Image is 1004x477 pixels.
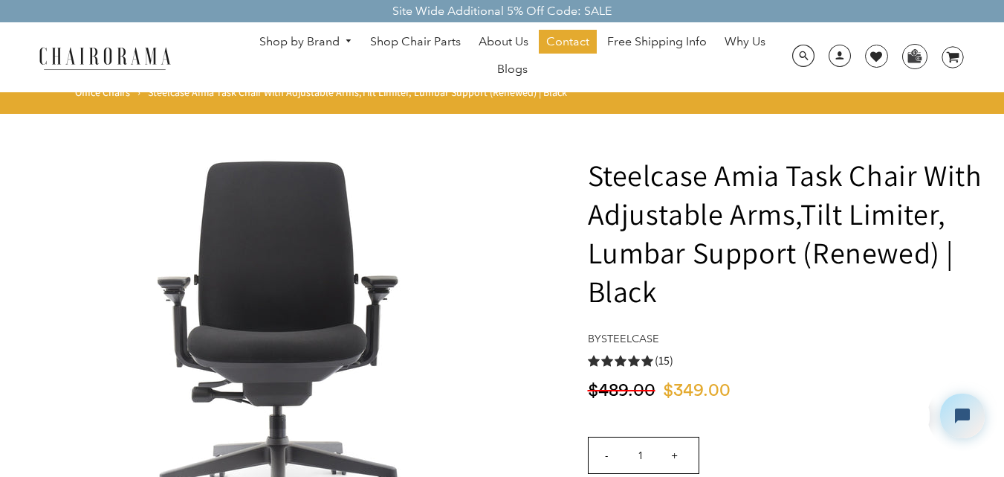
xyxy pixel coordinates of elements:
[725,34,765,50] span: Why Us
[490,57,535,81] a: Blogs
[479,34,528,50] span: About Us
[497,62,528,77] span: Blogs
[546,34,589,50] span: Contact
[601,332,659,345] a: Steelcase
[588,156,985,310] h1: Steelcase Amia Task Chair With Adjustable Arms,Tilt Limiter, Lumbar Support (Renewed) | Black
[370,34,461,50] span: Shop Chair Parts
[600,30,714,54] a: Free Shipping Info
[363,30,468,54] a: Shop Chair Parts
[252,31,360,54] a: Shop by Brand
[75,86,572,106] nav: breadcrumbs
[657,438,693,473] input: +
[588,353,985,368] a: 5.0 rating (15 votes)
[62,333,508,348] a: Amia Chair by chairorama.com
[663,382,731,400] span: $349.00
[30,45,179,71] img: chairorama
[588,382,655,400] span: $489.00
[655,353,673,369] span: (15)
[471,30,536,54] a: About Us
[927,381,997,451] iframe: Tidio Chat
[717,30,773,54] a: Why Us
[589,438,624,473] input: -
[242,30,783,85] nav: DesktopNavigation
[903,45,926,67] img: WhatsApp_Image_2024-07-12_at_16.23.01.webp
[539,30,597,54] a: Contact
[588,333,985,345] h4: by
[607,34,707,50] span: Free Shipping Info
